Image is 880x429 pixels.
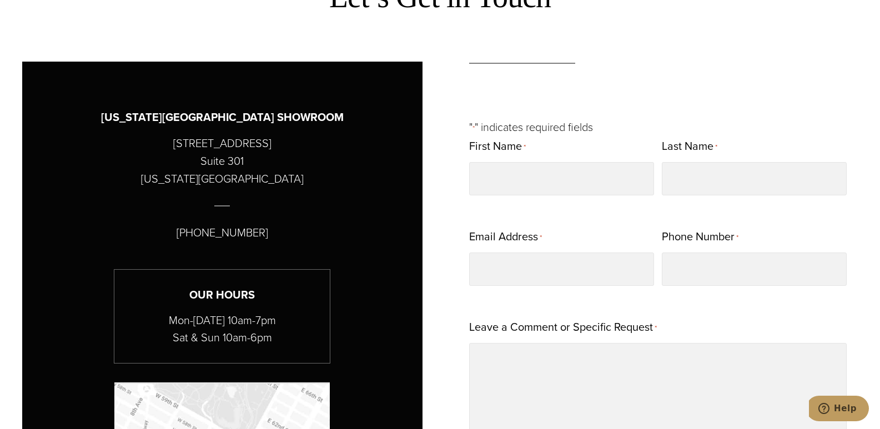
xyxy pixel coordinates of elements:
[469,136,526,158] label: First Name
[101,109,344,126] h3: [US_STATE][GEOGRAPHIC_DATA] SHOWROOM
[662,226,738,248] label: Phone Number
[469,226,542,248] label: Email Address
[177,224,268,241] p: [PHONE_NUMBER]
[662,136,717,158] label: Last Name
[141,134,304,188] p: [STREET_ADDRESS] Suite 301 [US_STATE][GEOGRAPHIC_DATA]
[469,317,657,339] label: Leave a Comment or Specific Request
[469,118,847,136] p: " " indicates required fields
[114,286,330,304] h3: Our Hours
[809,396,869,423] iframe: Opens a widget where you can chat to one of our agents
[114,312,330,346] p: Mon-[DATE] 10am-7pm Sat & Sun 10am-6pm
